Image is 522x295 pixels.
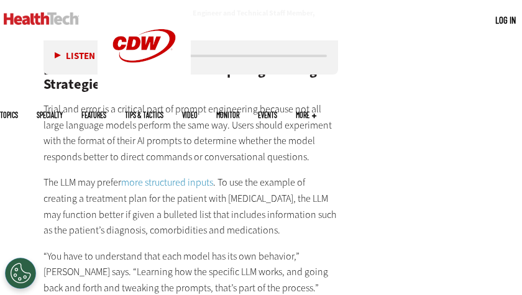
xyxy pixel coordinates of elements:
[182,111,198,119] a: Video
[37,111,63,119] span: Specialty
[4,12,79,25] img: Home
[258,111,277,119] a: Events
[296,111,316,119] span: More
[125,111,163,119] a: Tips & Tactics
[495,14,516,27] div: User menu
[98,82,191,95] a: CDW
[121,176,213,189] a: more structured inputs
[81,111,106,119] a: Features
[5,258,36,289] button: Open Preferences
[216,111,239,119] a: MonITor
[495,14,516,25] a: Log in
[43,175,338,238] p: The LLM may prefer . To use the example of creating a treatment plan for the patient with [MEDICA...
[5,258,36,289] div: Cookies Settings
